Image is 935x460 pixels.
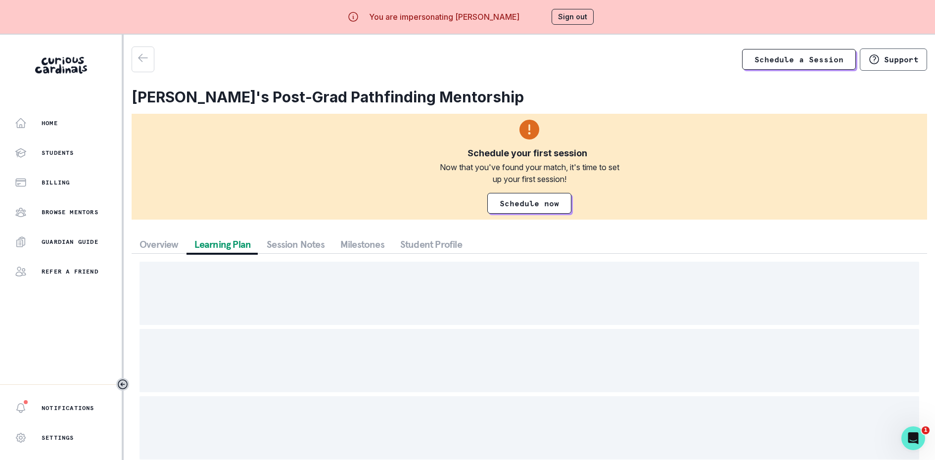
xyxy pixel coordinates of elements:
[901,426,925,450] iframe: Intercom live chat
[132,235,187,253] button: Overview
[392,235,470,253] button: Student Profile
[552,9,594,25] button: Sign out
[742,49,856,70] a: Schedule a Session
[187,235,259,253] button: Learning Plan
[259,235,332,253] button: Session Notes
[42,268,98,276] p: Refer a friend
[434,161,624,185] div: Now that you've found your match, it's time to set up your first session!
[487,193,571,214] a: Schedule now
[42,119,58,127] p: Home
[42,149,74,157] p: Students
[116,378,129,391] button: Toggle sidebar
[42,238,98,246] p: Guardian Guide
[132,88,927,106] h2: [PERSON_NAME]'s Post-Grad Pathfinding Mentorship
[35,57,87,74] img: Curious Cardinals Logo
[42,434,74,442] p: Settings
[922,426,930,434] span: 1
[369,11,519,23] p: You are impersonating [PERSON_NAME]
[42,404,94,412] p: Notifications
[860,48,927,71] button: Support
[42,179,70,186] p: Billing
[884,54,919,64] p: Support
[467,147,587,159] div: Schedule your first session
[42,208,98,216] p: Browse Mentors
[332,235,392,253] button: Milestones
